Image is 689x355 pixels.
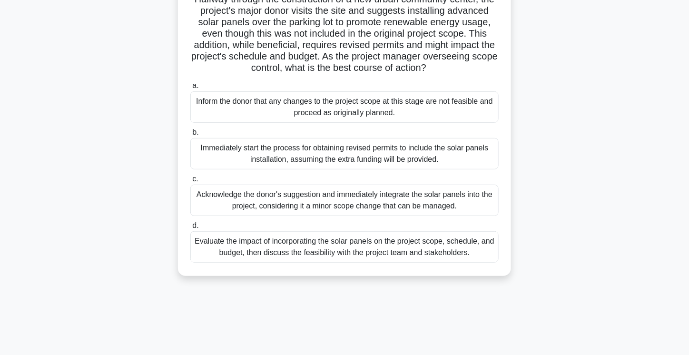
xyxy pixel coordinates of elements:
[190,231,499,263] div: Evaluate the impact of incorporating the solar panels on the project scope, schedule, and budget,...
[190,138,499,169] div: Immediately start the process for obtaining revised permits to include the solar panels installat...
[192,175,198,183] span: c.
[192,81,198,89] span: a.
[192,221,198,229] span: d.
[190,185,499,216] div: Acknowledge the donor's suggestion and immediately integrate the solar panels into the project, c...
[192,128,198,136] span: b.
[190,91,499,123] div: Inform the donor that any changes to the project scope at this stage are not feasible and proceed...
